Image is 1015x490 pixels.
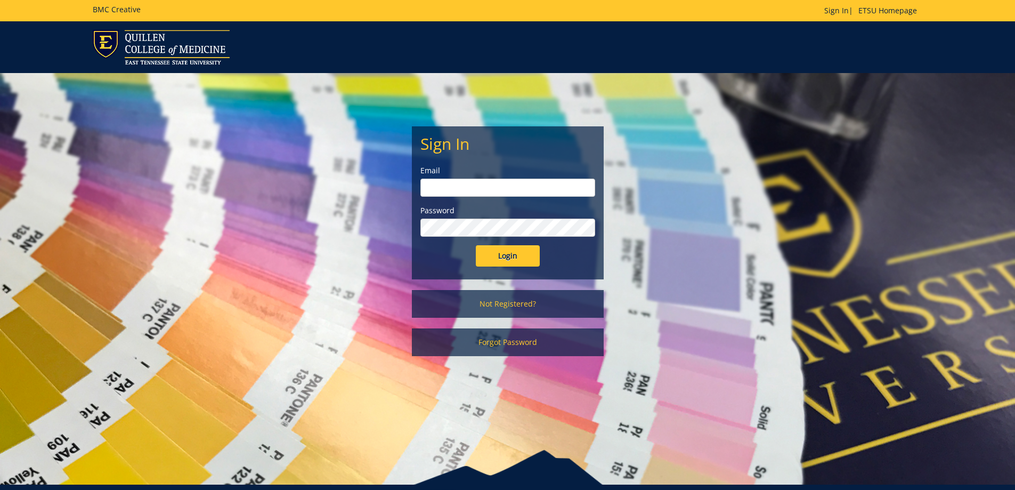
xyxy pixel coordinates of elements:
h2: Sign In [420,135,595,152]
label: Email [420,165,595,176]
a: ETSU Homepage [853,5,922,15]
a: Not Registered? [412,290,604,318]
label: Password [420,205,595,216]
img: ETSU logo [93,30,230,65]
p: | [824,5,922,16]
a: Sign In [824,5,849,15]
input: Login [476,245,540,267]
h5: BMC Creative [93,5,141,13]
a: Forgot Password [412,328,604,356]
